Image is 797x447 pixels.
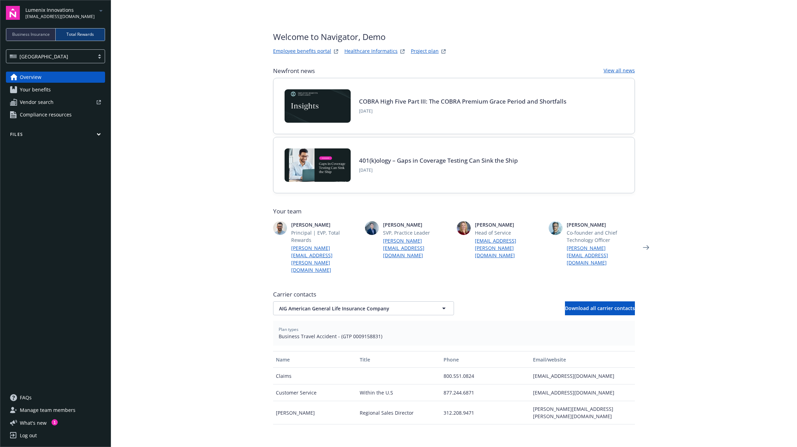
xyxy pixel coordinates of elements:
[273,368,357,384] div: Claims
[530,384,635,401] div: [EMAIL_ADDRESS][DOMAIN_NAME]
[359,167,518,173] span: [DATE]
[565,301,635,315] button: Download all carrier contacts
[444,356,527,363] div: Phone
[640,242,652,253] a: Next
[565,305,635,311] span: Download all carrier contacts
[530,401,635,424] div: [PERSON_NAME][EMAIL_ADDRESS][PERSON_NAME][DOMAIN_NAME]
[411,47,439,56] a: Project plan
[285,148,351,182] img: Card Image - 401kology - Gaps in Coverage Testing - 08-27-25.jpg
[20,97,54,108] span: Vendor search
[279,305,424,312] span: AIG American General Life Insurance Company
[357,384,441,401] div: Within the U.S
[530,351,635,368] button: Email/website
[291,221,359,228] span: [PERSON_NAME]
[66,31,94,38] span: Total Rewards
[439,47,448,56] a: projectPlanWebsite
[475,229,543,236] span: Head of Service
[6,72,105,83] a: Overview
[19,53,68,60] span: [GEOGRAPHIC_DATA]
[365,221,379,235] img: photo
[530,368,635,384] div: [EMAIL_ADDRESS][DOMAIN_NAME]
[383,229,451,236] span: SVP, Practice Leader
[383,221,451,228] span: [PERSON_NAME]
[6,419,58,426] button: What's new1
[398,47,407,56] a: springbukWebsite
[273,301,454,315] button: AIG American General Life Insurance Company
[359,97,566,105] a: COBRA High Five Part III: The COBRA Premium Grace Period and Shortfalls
[51,419,58,425] div: 1
[273,207,635,216] span: Your team
[332,47,340,56] a: striveWebsite
[285,89,351,123] img: Card Image - EB Compliance Insights.png
[359,156,518,164] a: 401(k)ology – Gaps in Coverage Testing Can Sink the Ship
[25,14,95,20] span: [EMAIL_ADDRESS][DOMAIN_NAME]
[441,351,530,368] button: Phone
[20,405,75,416] span: Manage team members
[6,405,105,416] a: Manage team members
[273,67,315,75] span: Newfront news
[549,221,563,235] img: photo
[533,356,632,363] div: Email/website
[20,419,47,426] span: What ' s new
[10,53,91,60] span: [GEOGRAPHIC_DATA]
[20,84,51,95] span: Your benefits
[291,244,359,274] a: [PERSON_NAME][EMAIL_ADDRESS][PERSON_NAME][DOMAIN_NAME]
[273,401,357,424] div: [PERSON_NAME]
[276,356,354,363] div: Name
[273,221,287,235] img: photo
[475,221,543,228] span: [PERSON_NAME]
[279,326,629,333] span: Plan types
[273,290,635,299] span: Carrier contacts
[273,384,357,401] div: Customer Service
[273,47,331,56] a: Employee benefits portal
[12,31,50,38] span: Business Insurance
[357,351,441,368] button: Title
[273,31,448,43] span: Welcome to Navigator , Demo
[357,401,441,424] div: Regional Sales Director
[20,430,37,441] div: Log out
[567,221,635,228] span: [PERSON_NAME]
[360,356,438,363] div: Title
[6,109,105,120] a: Compliance resources
[383,237,451,259] a: [PERSON_NAME][EMAIL_ADDRESS][DOMAIN_NAME]
[6,6,20,20] img: navigator-logo.svg
[475,237,543,259] a: [EMAIL_ADDRESS][PERSON_NAME][DOMAIN_NAME]
[273,351,357,368] button: Name
[20,72,41,83] span: Overview
[441,368,530,384] div: 800.551.0824
[279,333,629,340] span: Business Travel Accident - (GTP 0009158831)
[20,392,32,403] span: FAQs
[6,392,105,403] a: FAQs
[457,221,471,235] img: photo
[6,84,105,95] a: Your benefits
[20,109,72,120] span: Compliance resources
[604,67,635,75] a: View all news
[291,229,359,244] span: Principal | EVP, Total Rewards
[25,6,105,20] button: Lumenix Innovations[EMAIL_ADDRESS][DOMAIN_NAME]arrowDropDown
[441,384,530,401] div: 877.244.6871
[6,97,105,108] a: Vendor search
[97,6,105,15] a: arrowDropDown
[441,401,530,424] div: 312.208.9471
[25,6,95,14] span: Lumenix Innovations
[359,108,566,114] span: [DATE]
[567,229,635,244] span: Co-founder and Chief Technology Officer
[6,131,105,140] button: Files
[567,244,635,266] a: [PERSON_NAME][EMAIL_ADDRESS][DOMAIN_NAME]
[344,47,398,56] a: Healthcare Informatics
